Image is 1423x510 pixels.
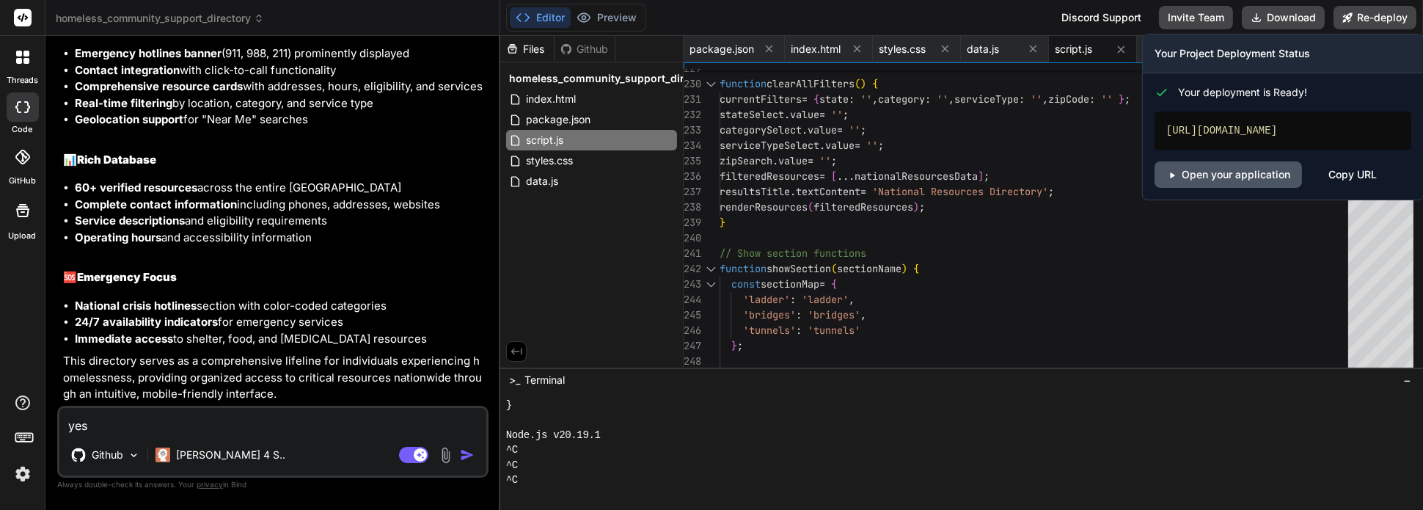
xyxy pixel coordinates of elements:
[878,139,884,152] span: ;
[684,230,700,246] div: 240
[506,398,512,412] span: }
[77,153,156,167] strong: Rich Database
[720,77,767,90] span: function
[808,154,813,167] span: =
[831,170,837,183] span: [
[860,185,866,198] span: =
[813,200,913,214] span: filteredResources
[967,42,999,57] span: data.js
[1400,368,1414,392] button: −
[720,154,772,167] span: zipSearch
[1101,92,1113,106] span: ''
[831,154,837,167] span: ;
[75,180,486,197] li: across the entire [GEOGRAPHIC_DATA]
[684,261,700,277] div: 242
[1119,92,1124,106] span: }
[978,170,984,183] span: ]
[913,200,919,214] span: )
[684,338,700,354] div: 247
[872,77,878,90] span: {
[831,277,837,291] span: {
[767,77,855,90] span: clearAllFilters
[437,447,454,464] img: attachment
[1334,6,1416,29] button: Re-deploy
[778,154,808,167] span: value
[808,123,837,136] span: value
[684,184,700,200] div: 237
[860,308,866,321] span: ,
[75,331,486,348] li: to shelter, food, and [MEDICAL_DATA] resources
[684,215,700,230] div: 239
[849,123,860,136] span: ''
[720,108,784,121] span: stateSelect
[684,169,700,184] div: 236
[937,92,948,106] span: ''
[1155,46,1411,61] h3: Your Project Deployment Status
[796,308,802,321] span: :
[819,139,825,152] span: .
[808,308,860,321] span: 'bridges'
[176,448,285,462] p: [PERSON_NAME] 4 S..
[1089,92,1095,106] span: :
[720,247,866,260] span: // Show section functions
[75,315,218,329] strong: 24/7 availability indicators
[75,79,243,93] strong: Comprehensive resource cards
[808,324,860,337] span: 'tunnels'
[510,7,571,28] button: Editor
[872,92,878,106] span: ,
[684,246,700,261] div: 241
[872,185,1048,198] span: 'National Resources Directory'
[720,123,802,136] span: categorySelect
[819,92,849,106] span: state
[524,90,577,108] span: index.html
[831,262,837,275] span: (
[75,112,486,128] li: for "Near Me" searches
[500,42,554,57] div: Files
[796,324,802,337] span: :
[802,293,849,306] span: 'ladder'
[1124,92,1130,106] span: ;
[743,293,790,306] span: 'ladder'
[772,154,778,167] span: .
[743,324,796,337] span: 'tunnels'
[77,270,177,284] strong: Emergency Focus
[524,172,560,190] span: data.js
[743,308,796,321] span: 'bridges'
[156,448,170,462] img: Claude 4 Sonnet
[720,139,819,152] span: serviceTypeSelect
[825,139,855,152] span: value
[506,442,518,457] span: ^C
[75,213,486,230] li: and eligibility requirements
[731,339,737,352] span: }
[75,79,486,95] li: with addresses, hours, eligibility, and services
[878,92,925,106] span: category
[684,138,700,153] div: 234
[506,458,518,473] span: ^C
[9,175,36,187] label: GitHub
[75,95,486,112] li: by location, category, and service type
[1155,161,1302,188] a: Open your application
[10,462,35,487] img: settings
[1328,161,1377,188] div: Copy URL
[790,108,819,121] span: value
[702,261,721,277] div: Click to collapse the range.
[849,92,855,106] span: :
[919,200,925,214] span: ;
[506,473,518,487] span: ^C
[843,108,849,121] span: ;
[197,480,223,489] span: privacy
[802,92,808,106] span: =
[684,323,700,338] div: 246
[689,42,754,57] span: package.json
[1048,92,1089,106] span: zipCode
[1055,42,1092,57] span: script.js
[75,298,486,315] li: section with color-coded categories
[684,292,700,307] div: 244
[913,262,919,275] span: {
[790,185,796,198] span: .
[837,123,843,136] span: =
[1178,85,1307,100] span: Your deployment is Ready!
[1053,6,1150,29] div: Discord Support
[808,200,813,214] span: (
[75,332,173,346] strong: Immediate access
